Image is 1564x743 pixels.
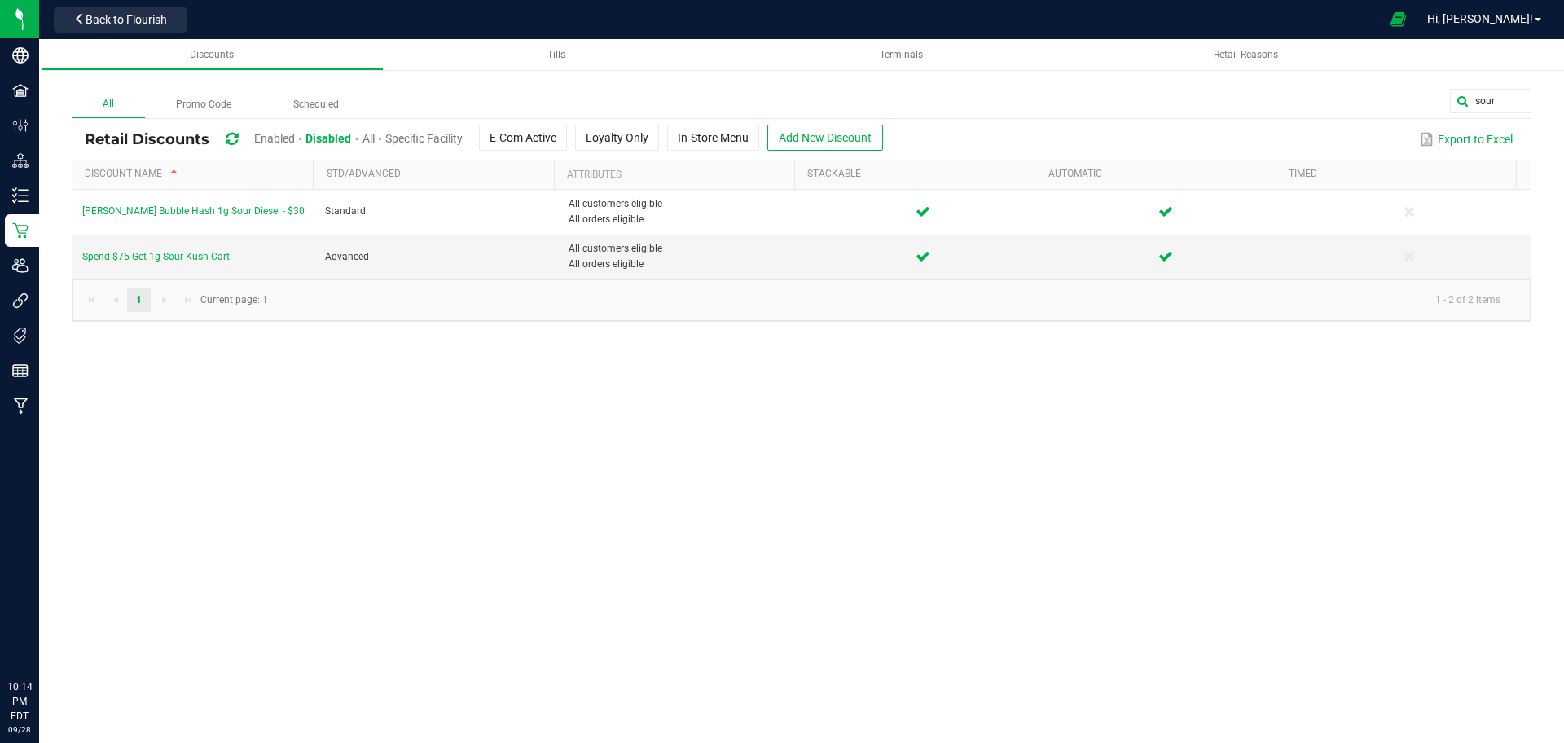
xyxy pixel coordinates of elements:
inline-svg: Manufacturing [12,398,29,414]
a: Discount NameSortable [85,168,307,181]
inline-svg: Facilities [12,82,29,99]
inline-svg: Retail [12,222,29,239]
span: Standard [325,205,366,217]
th: Attributes [554,160,794,190]
label: Scheduled [262,92,370,117]
button: Back to Flourish [54,7,187,33]
span: All customers eligible [569,241,792,257]
inline-svg: Reports [12,363,29,379]
span: Enabled [254,132,295,145]
a: StackableSortable [807,168,1029,181]
span: Open Ecommerce Menu [1380,3,1417,35]
button: Loyalty Only [575,125,659,151]
inline-svg: Users [12,257,29,274]
span: All customers eligible [569,196,792,212]
kendo-pager: Current page: 1 [72,279,1531,321]
inline-svg: Tags [12,328,29,344]
span: Back to Flourish [86,13,167,26]
span: All orders eligible [569,212,792,227]
iframe: Resource center [16,613,65,662]
button: Add New Discount [767,125,883,151]
p: 09/28 [7,723,32,736]
inline-svg: Configuration [12,117,29,134]
button: In-Store Menu [667,125,759,151]
inline-svg: Inventory [12,187,29,204]
a: TimedSortable [1289,168,1510,181]
inline-svg: Company [12,47,29,64]
span: Terminals [880,49,923,60]
inline-svg: Distribution [12,152,29,169]
span: Retail Reasons [1214,49,1278,60]
span: Add New Discount [779,131,872,144]
span: Tills [547,49,565,60]
span: All [362,132,375,145]
p: 10:14 PM EDT [7,679,32,723]
span: All orders eligible [569,257,792,272]
span: Specific Facility [385,132,463,145]
span: Hi, [PERSON_NAME]! [1427,12,1533,25]
span: Spend $75 Get 1g Sour Kush Cart [82,251,230,262]
span: Advanced [325,251,369,262]
label: All [72,91,145,118]
kendo-pager-info: 1 - 2 of 2 items [278,287,1513,314]
inline-svg: Integrations [12,292,29,309]
a: AutomaticSortable [1048,168,1270,181]
span: Discounts [190,49,234,60]
div: Retail Discounts [85,125,895,155]
span: Sortable [168,168,181,181]
label: Promo Code [145,92,262,117]
a: Page 1 [127,288,151,312]
input: Search [1450,89,1531,113]
span: Disabled [305,132,351,145]
button: E-Com Active [479,125,567,151]
span: [PERSON_NAME] Bubble Hash 1g Sour Diesel - $30 [82,205,305,217]
button: Export to Excel [1416,125,1517,153]
a: Std/AdvancedSortable [327,168,548,181]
